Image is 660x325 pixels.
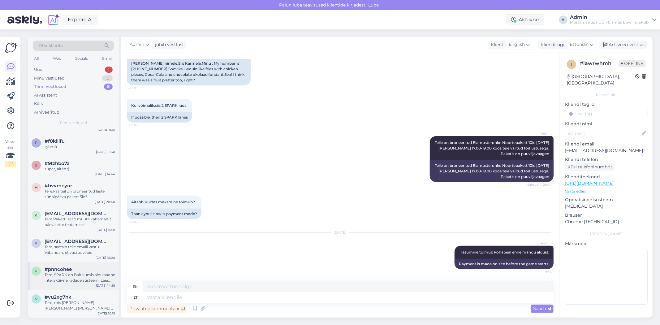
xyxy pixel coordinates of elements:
[435,140,550,156] span: Teile on broneeritud Elamusterohke Noortepakett 10le [DATE] [PERSON_NAME] 17.00-19.00 koos teie v...
[565,147,648,154] p: [EMAIL_ADDRESS][DOMAIN_NAME]
[35,297,37,301] span: v
[527,182,552,187] span: Nähtud ✓ 20:47
[619,60,646,67] span: Offline
[455,259,554,269] div: Payment is made on site before the game starts.
[580,60,619,67] div: # iawrwhmh
[5,161,16,167] div: 2 / 3
[96,283,115,288] div: [DATE] 14:59
[45,272,115,283] div: Tere, SPARK on Baltikumis ainulaadne interaktiivne radade süsteem. Laes olevad projektorid jälgiv...
[45,138,65,144] span: #f0klllfu
[45,266,72,272] span: #pnncohee
[45,216,115,227] div: Tere Paketti saab muuta vähemalt 3 päeva ette teatamisel.
[565,174,648,180] p: Klienditeekond
[538,41,564,48] div: Klienditugi
[95,200,115,204] div: [DATE] 20:40
[131,200,195,204] span: Aitähh!Kuidas maksmine toimub?
[565,188,648,194] p: Vaata edasi ...
[45,300,115,311] div: Tere, mis [PERSON_NAME] [PERSON_NAME] [PERSON_NAME] kaua te mängida soovite. Broneerimiseks on [P...
[35,185,38,190] span: h
[567,73,635,86] div: [GEOGRAPHIC_DATA], [GEOGRAPHIC_DATA]
[104,84,113,90] div: 8
[153,41,184,48] div: juhib vestlust
[565,197,648,203] p: Operatsioonisüsteem
[129,123,152,128] span: 20:36
[52,54,63,63] div: Web
[45,188,115,200] div: Tere,kas teil on broneeritud laste sünnipäeva pakett 5le?
[47,13,60,26] img: explore-ai
[127,230,554,235] div: [DATE]
[131,103,187,108] span: Kui võimalik,siis 2 SPARK rada
[34,75,65,81] div: Minu vestlused
[599,41,647,49] div: Arhiveeri vestlus
[35,141,37,145] span: f
[96,255,115,260] div: [DATE] 15:00
[34,84,66,90] div: Tiimi vestlused
[570,41,589,48] span: Estonian
[60,120,87,126] span: Tiimi vestlused
[460,250,549,254] span: Tasumine toimub kohapeal enne mängu algust.
[430,160,554,182] div: Teile on broneeritud Elamusterohke Noortepakett 10le [DATE] [PERSON_NAME] 17.00-19.00 koos teie v...
[34,67,42,73] div: Uus
[33,54,40,63] div: All
[565,121,648,127] p: Kliendi nimi
[565,212,648,219] p: Brauser
[565,163,615,171] div: Küsi telefoninumbrit
[45,144,115,149] div: tyhmä
[570,15,649,20] div: Admin
[129,86,152,90] span: 20:30
[127,209,201,219] div: Thank you! How is payment made?
[95,172,115,176] div: [DATE] 14:44
[129,219,152,224] span: 20:50
[45,161,70,166] span: #9tzhbo7a
[102,75,113,81] div: 10
[34,109,59,115] div: Arhiveeritud
[45,294,71,300] span: #vu2xg7hk
[96,149,115,154] div: [DATE] 15:30
[533,306,551,311] span: Saada
[565,219,648,225] p: Chrome [TECHNICAL_ID]
[45,211,109,216] span: kersti.tael@gmail.com
[528,270,552,274] span: 9:34
[565,141,648,147] p: Kliendi email
[45,244,115,255] div: Tere, saatsin teile emaili vastu. Vabandan, et vastus viibis
[35,163,37,167] span: 9
[63,15,98,25] a: Explore AI
[74,54,89,63] div: Socials
[127,305,187,313] div: Privaatne kommentaar
[34,92,57,98] div: AI Assistent
[565,101,648,108] p: Kliendi tag'id
[35,269,38,273] span: p
[105,67,113,73] div: 1
[5,139,16,167] div: Vaata siia
[570,15,656,25] a: AdminMustamäe Spa OÜ - Elamus Bowling&Pubi
[101,54,114,63] div: Email
[98,127,115,132] div: [DATE] 9:10
[38,42,63,49] span: Otsi kliente
[367,2,381,8] span: Luba
[5,42,17,54] img: Askly Logo
[35,213,38,218] span: k
[565,240,648,247] p: Märkmed
[130,41,144,48] span: Admin
[45,183,72,188] span: #hvvmeyur
[565,203,648,210] p: [MEDICAL_DATA]
[559,15,567,24] div: A
[127,112,192,123] div: If possible, then 2 SPARK lanes
[133,292,137,303] div: et
[565,130,641,137] input: Lisa nimi
[565,92,648,97] div: Kliendi info
[34,101,43,107] div: Kõik
[488,41,503,48] div: Klient
[97,227,115,232] div: [DATE] 15:01
[127,58,251,85] div: [PERSON_NAME] nimele.S is Karmela.Minu . My number is [PHONE_NUMBER].Sooviks I would like fries w...
[506,14,544,25] div: Aktiivne
[528,241,552,245] span: Admin
[565,109,648,118] input: Lisa tag
[565,180,614,186] a: [URL][DOMAIN_NAME]
[565,231,648,237] div: [PERSON_NAME]
[45,239,109,244] span: andraisakar@gmail.com
[509,41,525,48] span: English
[97,311,115,316] div: [DATE] 10:19
[528,131,552,136] span: Admin
[565,156,648,163] p: Kliendi telefon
